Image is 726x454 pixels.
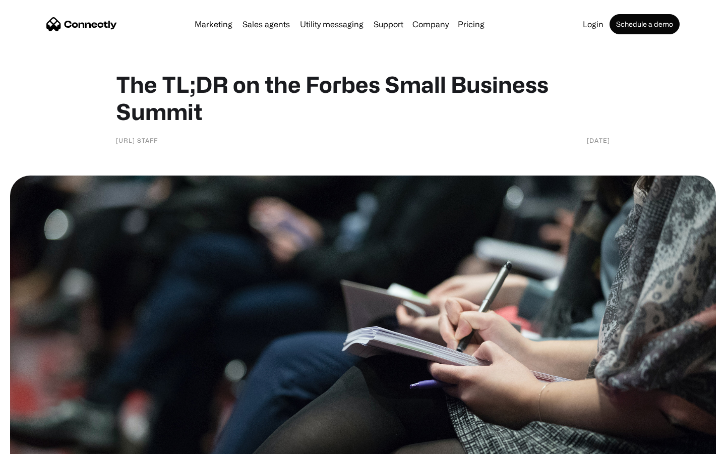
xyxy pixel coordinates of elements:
[116,135,158,145] div: [URL] Staff
[587,135,610,145] div: [DATE]
[370,20,407,28] a: Support
[412,17,449,31] div: Company
[10,436,60,450] aside: Language selected: English
[454,20,489,28] a: Pricing
[579,20,608,28] a: Login
[116,71,610,125] h1: The TL;DR on the Forbes Small Business Summit
[238,20,294,28] a: Sales agents
[610,14,680,34] a: Schedule a demo
[191,20,236,28] a: Marketing
[296,20,368,28] a: Utility messaging
[20,436,60,450] ul: Language list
